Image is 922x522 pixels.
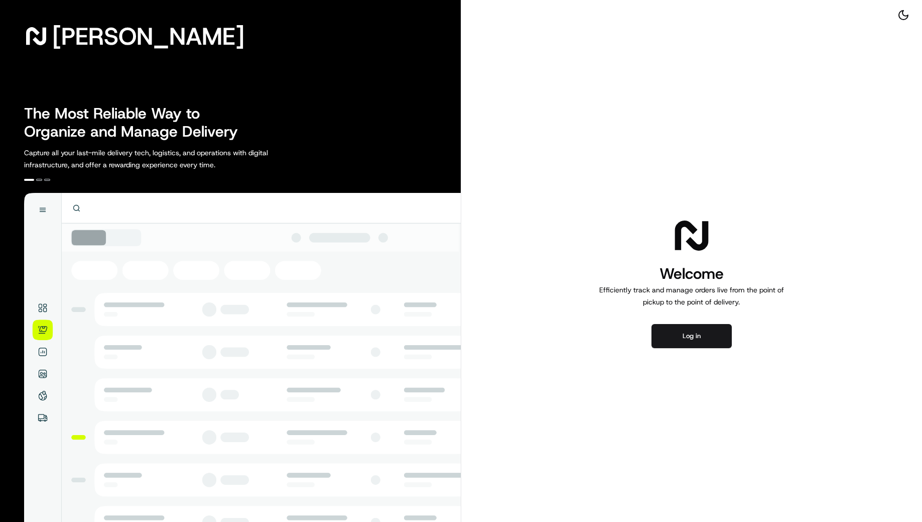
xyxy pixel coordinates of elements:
[595,284,788,308] p: Efficiently track and manage orders live from the point of pickup to the point of delivery.
[24,147,313,171] p: Capture all your last-mile delivery tech, logistics, and operations with digital infrastructure, ...
[52,26,244,46] span: [PERSON_NAME]
[595,264,788,284] h1: Welcome
[24,105,249,141] h2: The Most Reliable Way to Organize and Manage Delivery
[651,324,732,348] button: Log in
